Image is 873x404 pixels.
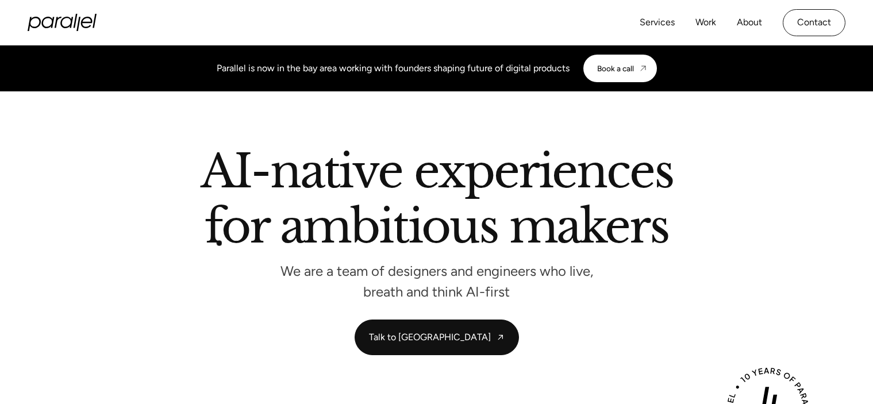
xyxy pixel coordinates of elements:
p: We are a team of designers and engineers who live, breath and think AI-first [264,266,609,297]
h2: AI-native experiences for ambitious makers [109,149,764,254]
a: About [737,14,762,31]
a: Book a call [583,55,657,82]
div: Parallel is now in the bay area working with founders shaping future of digital products [217,61,570,75]
a: home [28,14,97,31]
div: Book a call [597,64,634,73]
a: Work [695,14,716,31]
img: CTA arrow image [639,64,648,73]
a: Services [640,14,675,31]
a: Contact [783,9,845,36]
